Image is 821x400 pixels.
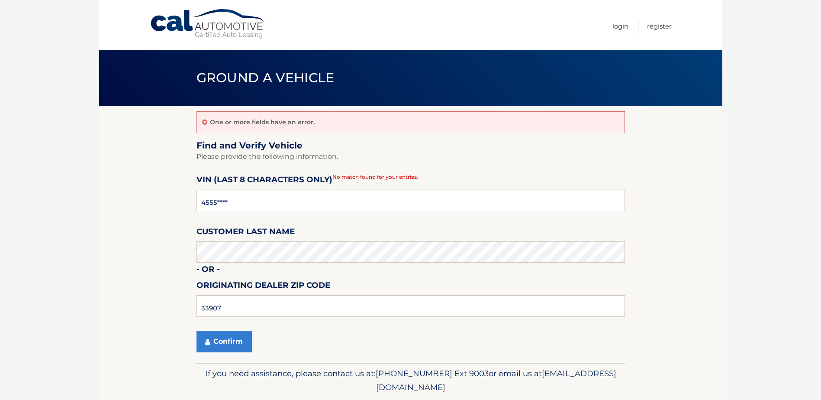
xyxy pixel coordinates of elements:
[376,368,616,392] span: [EMAIL_ADDRESS][DOMAIN_NAME]
[612,19,628,33] a: Login
[196,151,625,163] p: Please provide the following information.
[196,70,335,86] span: Ground a Vehicle
[647,19,672,33] a: Register
[196,263,220,279] label: - or -
[332,174,418,180] span: No match found for your entries.
[196,279,330,295] label: Originating Dealer Zip Code
[150,9,267,39] a: Cal Automotive
[376,368,489,378] span: [PHONE_NUMBER] Ext 9003
[196,225,295,241] label: Customer Last Name
[196,331,252,352] button: Confirm
[196,173,332,189] label: VIN (last 8 characters only)
[196,140,625,151] h2: Find and Verify Vehicle
[210,118,315,126] p: One or more fields have an error.
[202,367,619,394] p: If you need assistance, please contact us at: or email us at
